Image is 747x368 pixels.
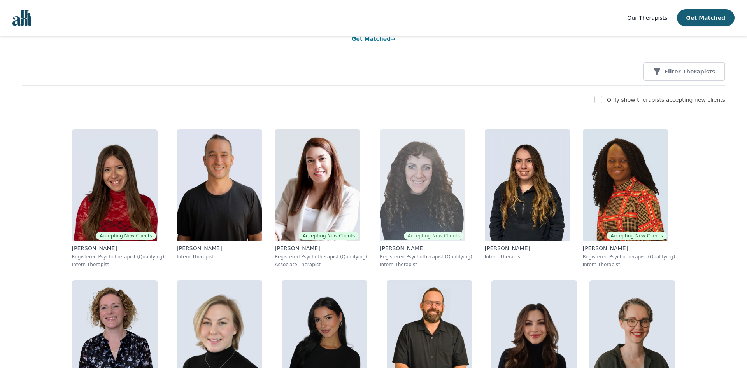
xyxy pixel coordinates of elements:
[275,254,367,260] p: Registered Psychotherapist (Qualifying)
[72,254,165,260] p: Registered Psychotherapist (Qualifying)
[72,129,158,241] img: Alisha_Levine
[380,254,472,260] p: Registered Psychotherapist (Qualifying)
[72,244,165,252] p: [PERSON_NAME]
[391,36,395,42] span: →
[170,123,268,274] a: Kavon_Banejad[PERSON_NAME]Intern Therapist
[72,262,165,268] p: Intern Therapist
[275,244,367,252] p: [PERSON_NAME]
[627,15,667,21] span: Our Therapists
[352,36,395,42] a: Get Matched
[275,262,367,268] p: Associate Therapist
[577,123,682,274] a: Grace_NyamweyaAccepting New Clients[PERSON_NAME]Registered Psychotherapist (Qualifying)Intern The...
[404,232,464,240] span: Accepting New Clients
[627,13,667,23] a: Our Therapists
[583,244,675,252] p: [PERSON_NAME]
[479,123,577,274] a: Mariangela_Servello[PERSON_NAME]Intern Therapist
[380,129,465,241] img: Shira_Blake
[177,244,262,252] p: [PERSON_NAME]
[643,62,725,81] button: Filter Therapists
[268,123,373,274] a: Ava_PouyandehAccepting New Clients[PERSON_NAME]Registered Psychotherapist (Qualifying)Associate T...
[380,244,472,252] p: [PERSON_NAME]
[177,129,262,241] img: Kavon_Banejad
[380,262,472,268] p: Intern Therapist
[96,232,156,240] span: Accepting New Clients
[583,262,675,268] p: Intern Therapist
[12,10,31,26] img: alli logo
[66,123,171,274] a: Alisha_LevineAccepting New Clients[PERSON_NAME]Registered Psychotherapist (Qualifying)Intern Ther...
[177,254,262,260] p: Intern Therapist
[583,129,668,241] img: Grace_Nyamweya
[583,254,675,260] p: Registered Psychotherapist (Qualifying)
[485,254,570,260] p: Intern Therapist
[607,97,725,103] label: Only show therapists accepting new clients
[485,129,570,241] img: Mariangela_Servello
[485,244,570,252] p: [PERSON_NAME]
[607,232,666,240] span: Accepting New Clients
[373,123,479,274] a: Shira_BlakeAccepting New Clients[PERSON_NAME]Registered Psychotherapist (Qualifying)Intern Therapist
[275,129,360,241] img: Ava_Pouyandeh
[664,68,715,75] p: Filter Therapists
[677,9,735,26] button: Get Matched
[299,232,359,240] span: Accepting New Clients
